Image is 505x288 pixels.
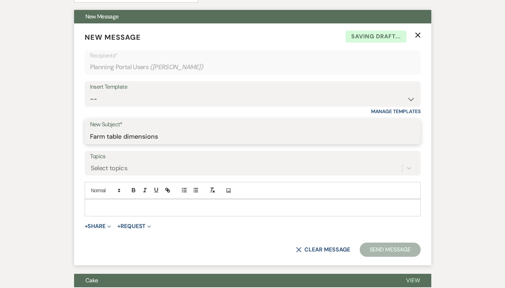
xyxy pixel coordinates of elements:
span: Saving draft... [346,31,406,43]
span: View [406,277,420,284]
button: Cake [74,274,395,287]
span: ( [PERSON_NAME] ) [150,62,203,72]
button: Send Message [360,243,420,257]
button: Share [85,223,111,229]
label: Topics [90,151,415,162]
span: + [117,223,120,229]
button: Clear message [296,247,350,253]
div: Select topics [91,164,128,173]
div: Planning Portal Users [90,60,415,74]
label: New Subject* [90,120,415,130]
span: Cake [85,277,98,284]
button: Request [117,223,151,229]
span: New Message [85,33,141,42]
p: Recipients* [90,51,415,60]
span: New Message [85,13,119,20]
span: + [85,223,88,229]
button: View [395,274,431,287]
a: Manage Templates [371,108,421,115]
div: Insert Template [90,82,415,92]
